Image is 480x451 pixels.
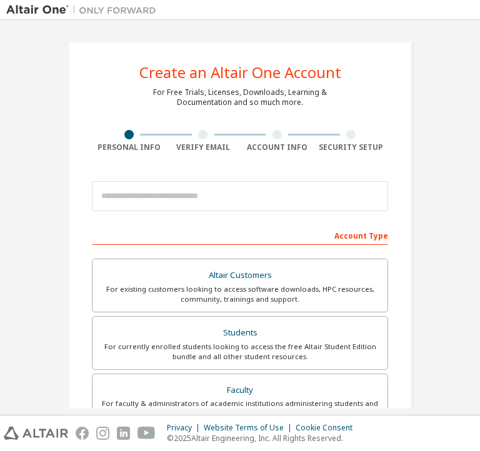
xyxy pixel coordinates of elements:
[166,142,241,152] div: Verify Email
[96,427,109,440] img: instagram.svg
[6,4,162,16] img: Altair One
[314,142,389,152] div: Security Setup
[296,423,360,433] div: Cookie Consent
[117,427,130,440] img: linkedin.svg
[153,87,327,107] div: For Free Trials, Licenses, Downloads, Learning & Documentation and so much more.
[100,382,380,399] div: Faculty
[100,399,380,419] div: For faculty & administrators of academic institutions administering students and accessing softwa...
[137,427,156,440] img: youtube.svg
[4,427,68,440] img: altair_logo.svg
[167,433,360,444] p: © 2025 Altair Engineering, Inc. All Rights Reserved.
[100,342,380,362] div: For currently enrolled students looking to access the free Altair Student Edition bundle and all ...
[92,225,388,245] div: Account Type
[92,142,166,152] div: Personal Info
[139,65,341,80] div: Create an Altair One Account
[204,423,296,433] div: Website Terms of Use
[100,284,380,304] div: For existing customers looking to access software downloads, HPC resources, community, trainings ...
[240,142,314,152] div: Account Info
[167,423,204,433] div: Privacy
[76,427,89,440] img: facebook.svg
[100,324,380,342] div: Students
[100,267,380,284] div: Altair Customers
